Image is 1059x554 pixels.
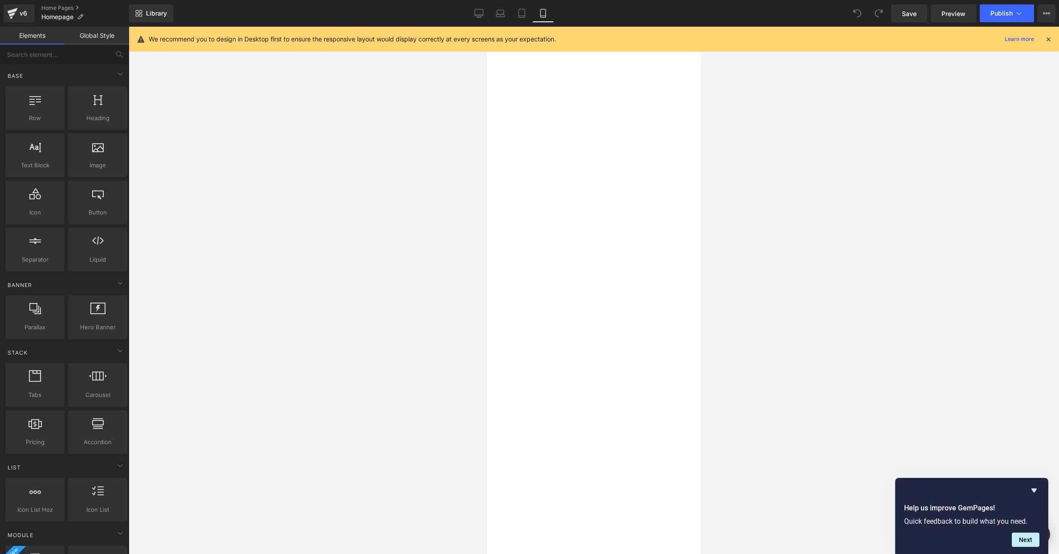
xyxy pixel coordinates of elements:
[941,9,966,18] span: Preview
[8,323,62,332] span: Parallax
[8,255,62,264] span: Separator
[71,505,125,514] span: Icon List
[1012,533,1039,547] button: Next question
[149,34,556,44] p: We recommend you to design in Desktop first to ensure the responsive layout would display correct...
[71,161,125,170] span: Image
[904,485,1039,547] div: Help us improve GemPages!
[931,4,976,22] a: Preview
[7,72,24,80] span: Base
[902,9,917,18] span: Save
[7,348,28,357] span: Stack
[41,13,73,20] span: Homepage
[8,161,62,170] span: Text Block
[4,4,34,22] a: v6
[65,27,129,44] a: Global Style
[8,208,62,217] span: Icon
[870,4,888,22] button: Redo
[904,517,1039,526] p: Quick feedback to build what you need.
[532,4,554,22] a: Mobile
[490,4,511,22] a: Laptop
[980,4,1034,22] button: Publish
[511,4,532,22] a: Tablet
[7,463,22,472] span: List
[71,437,125,447] span: Accordion
[468,4,490,22] a: Desktop
[904,503,1039,514] h2: Help us improve GemPages!
[990,10,1013,17] span: Publish
[71,390,125,400] span: Carousel
[71,323,125,332] span: Hero Banner
[8,437,62,447] span: Pricing
[1038,4,1055,22] button: More
[7,281,33,289] span: Banner
[7,531,34,539] span: Module
[71,208,125,217] span: Button
[487,27,701,554] iframe: To enrich screen reader interactions, please activate Accessibility in Grammarly extension settings
[129,4,173,22] a: New Library
[1001,34,1038,44] a: Learn more
[8,390,62,400] span: Tabs
[8,113,62,123] span: Row
[146,9,167,17] span: Library
[18,8,29,19] div: v6
[848,4,866,22] button: Undo
[41,4,129,12] a: Home Pages
[8,505,62,514] span: Icon List Hoz
[71,255,125,264] span: Liquid
[1029,485,1039,496] button: Hide survey
[71,113,125,123] span: Heading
